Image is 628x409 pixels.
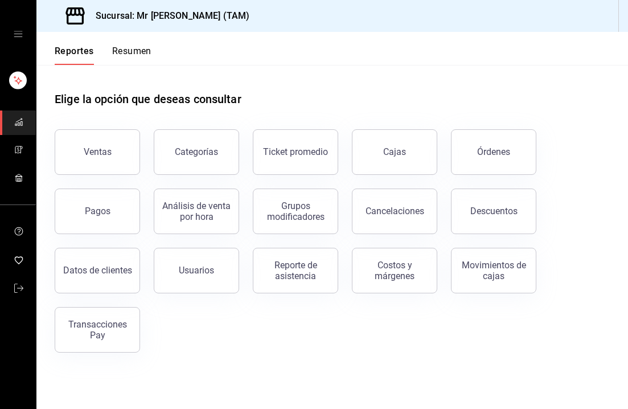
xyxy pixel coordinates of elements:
[112,46,151,65] button: Resumen
[154,248,239,293] button: Usuarios
[359,260,430,281] div: Costos y márgenes
[352,189,437,234] button: Cancelaciones
[87,9,249,23] h3: Sucursal: Mr [PERSON_NAME] (TAM)
[366,206,424,216] div: Cancelaciones
[154,189,239,234] button: Análisis de venta por hora
[85,206,110,216] div: Pagos
[451,189,536,234] button: Descuentos
[55,46,94,65] button: Reportes
[451,129,536,175] button: Órdenes
[260,260,331,281] div: Reporte de asistencia
[55,189,140,234] button: Pagos
[352,248,437,293] button: Costos y márgenes
[55,129,140,175] button: Ventas
[263,146,328,157] div: Ticket promedio
[154,129,239,175] button: Categorías
[84,146,112,157] div: Ventas
[253,129,338,175] button: Ticket promedio
[458,260,529,281] div: Movimientos de cajas
[55,248,140,293] button: Datos de clientes
[14,30,23,39] button: open drawer
[55,46,151,65] div: navigation tabs
[161,201,232,222] div: Análisis de venta por hora
[175,146,218,157] div: Categorías
[260,201,331,222] div: Grupos modificadores
[55,307,140,353] button: Transacciones Pay
[352,129,437,175] button: Cajas
[63,265,132,276] div: Datos de clientes
[55,91,241,108] h1: Elige la opción que deseas consultar
[383,146,406,157] div: Cajas
[451,248,536,293] button: Movimientos de cajas
[253,189,338,234] button: Grupos modificadores
[62,319,133,341] div: Transacciones Pay
[477,146,510,157] div: Órdenes
[470,206,518,216] div: Descuentos
[253,248,338,293] button: Reporte de asistencia
[179,265,214,276] div: Usuarios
